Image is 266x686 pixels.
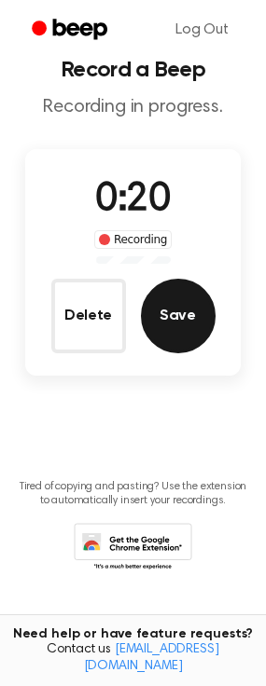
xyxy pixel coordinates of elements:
[141,279,216,353] button: Save Audio Record
[15,480,251,508] p: Tired of copying and pasting? Use the extension to automatically insert your recordings.
[11,642,255,675] span: Contact us
[84,643,219,673] a: [EMAIL_ADDRESS][DOMAIN_NAME]
[94,230,172,249] div: Recording
[15,96,251,119] p: Recording in progress.
[15,59,251,81] h1: Record a Beep
[95,181,170,220] span: 0:20
[51,279,126,353] button: Delete Audio Record
[19,12,124,48] a: Beep
[157,7,247,52] a: Log Out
